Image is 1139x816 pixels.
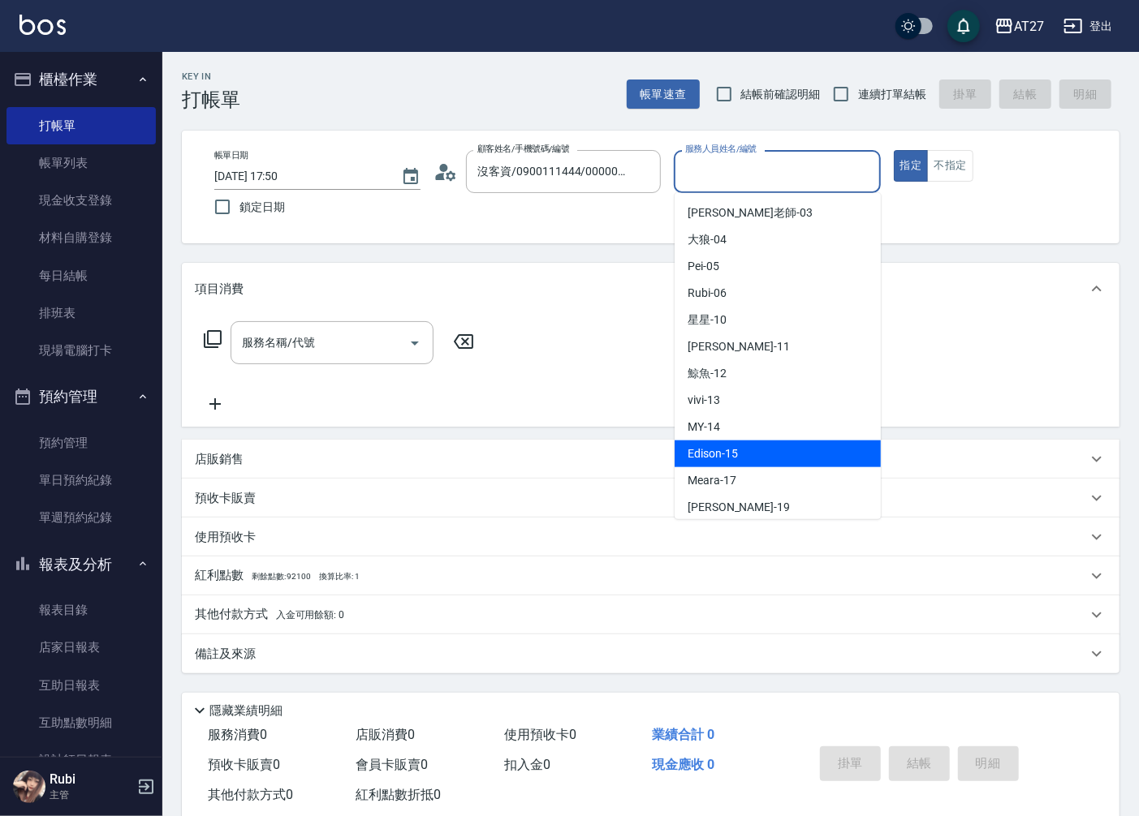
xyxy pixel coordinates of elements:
span: Rubi -06 [688,285,727,302]
p: 其他付款方式 [195,606,344,624]
input: YYYY/MM/DD hh:mm [214,163,385,190]
button: AT27 [988,10,1051,43]
button: 登出 [1057,11,1120,41]
div: 使用預收卡 [182,518,1120,556]
a: 單週預約紀錄 [6,499,156,536]
img: Person [13,771,45,803]
a: 互助點數明細 [6,704,156,741]
span: Edison -15 [688,445,738,462]
span: 鯨魚 -12 [688,365,727,382]
a: 現場電腦打卡 [6,332,156,369]
span: 扣入金 0 [504,757,550,772]
span: 紅利點數折抵 0 [356,787,442,802]
div: 備註及來源 [182,634,1120,673]
a: 材料自購登錄 [6,219,156,256]
span: 其他付款方式 0 [208,787,293,802]
span: 結帳前確認明細 [741,86,821,103]
button: Open [402,330,428,356]
span: 店販消費 0 [356,727,416,742]
span: 連續打單結帳 [858,86,926,103]
span: 服務消費 0 [208,727,267,742]
a: 店家日報表 [6,629,156,666]
p: 項目消費 [195,281,244,298]
p: 備註及來源 [195,646,256,663]
span: 現金應收 0 [653,757,715,772]
a: 預約管理 [6,424,156,462]
button: 指定 [894,150,929,182]
span: [PERSON_NAME] -11 [688,338,790,355]
button: Choose date, selected date is 2025-08-15 [391,157,430,196]
a: 打帳單 [6,107,156,144]
label: 帳單日期 [214,149,248,161]
div: 其他付款方式入金可用餘額: 0 [182,595,1120,634]
span: Meara -17 [688,472,736,489]
span: [PERSON_NAME] -19 [688,499,790,516]
h5: Rubi [50,771,132,788]
span: 會員卡販賣 0 [356,757,429,772]
label: 顧客姓名/手機號碼/編號 [477,143,570,155]
p: 主管 [50,788,132,802]
div: 項目消費 [182,263,1120,315]
a: 互助日報表 [6,667,156,704]
span: MY -14 [688,419,720,436]
a: 每日結帳 [6,257,156,294]
span: 換算比率: 1 [319,572,360,581]
p: 隱藏業績明細 [209,702,283,719]
a: 排班表 [6,294,156,332]
div: 紅利點數剩餘點數: 92100換算比率: 1 [182,556,1120,595]
span: 大狼 -04 [688,231,727,248]
span: vivi -13 [688,392,720,409]
h2: Key In [182,71,240,82]
span: 剩餘點數: 92100 [252,572,311,581]
span: 入金可用餘額: 0 [276,609,345,621]
label: 服務人員姓名/編號 [685,143,757,155]
p: 預收卡販賣 [195,490,256,507]
button: 櫃檯作業 [6,58,156,101]
a: 單日預約紀錄 [6,462,156,499]
p: 店販銷售 [195,451,244,468]
a: 設計師日報表 [6,741,156,779]
button: 預約管理 [6,376,156,418]
img: Logo [19,15,66,35]
button: 帳單速查 [627,79,700,110]
div: 店販銷售 [182,440,1120,479]
button: save [947,10,980,42]
span: [PERSON_NAME]老師 -03 [688,204,813,221]
span: 鎖定日期 [239,199,285,216]
a: 帳單列表 [6,144,156,182]
span: Pei -05 [688,258,719,275]
div: AT27 [1014,16,1044,37]
span: 星星 -10 [688,311,727,329]
button: 報表及分析 [6,543,156,586]
div: 預收卡販賣 [182,479,1120,518]
a: 現金收支登錄 [6,182,156,219]
a: 報表目錄 [6,591,156,629]
button: 不指定 [927,150,973,182]
span: 使用預收卡 0 [504,727,576,742]
span: 預收卡販賣 0 [208,757,280,772]
span: 業績合計 0 [653,727,715,742]
p: 使用預收卡 [195,529,256,546]
p: 紅利點數 [195,567,360,585]
h3: 打帳單 [182,88,240,111]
